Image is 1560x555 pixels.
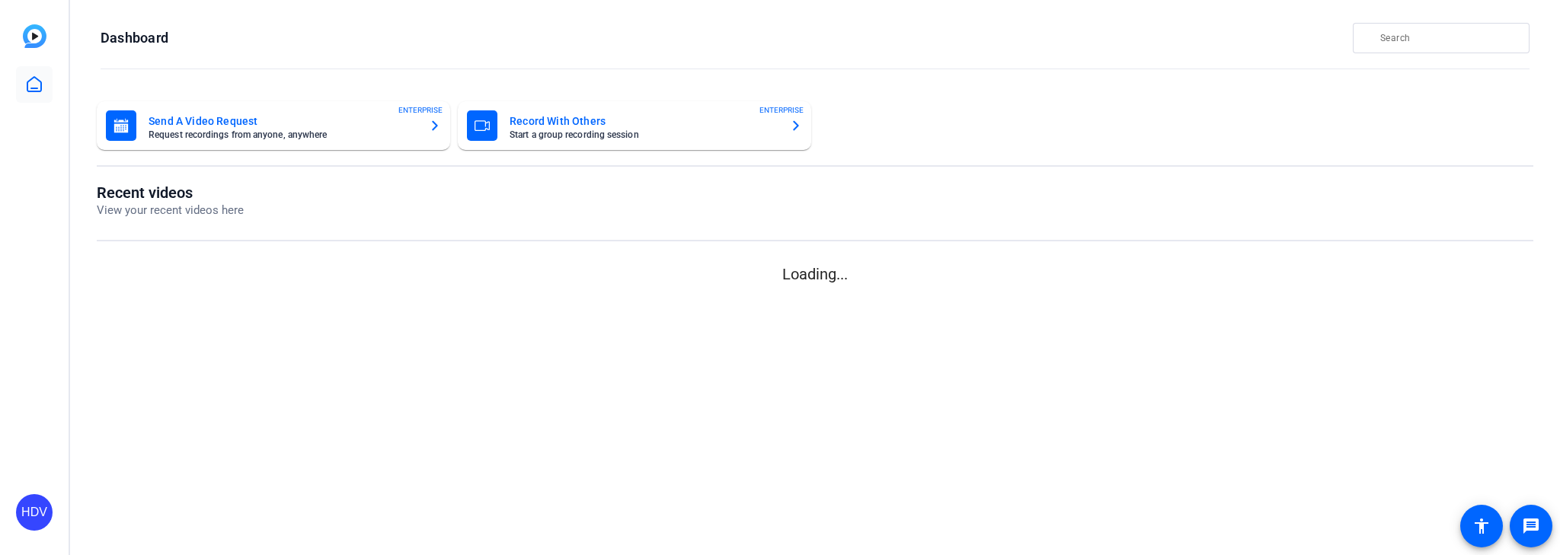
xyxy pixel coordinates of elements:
[97,101,450,150] button: Send A Video RequestRequest recordings from anyone, anywhereENTERPRISE
[101,29,168,47] h1: Dashboard
[149,130,417,139] mat-card-subtitle: Request recordings from anyone, anywhere
[97,183,244,202] h1: Recent videos
[458,101,811,150] button: Record With OthersStart a group recording sessionENTERPRISE
[1522,517,1540,535] mat-icon: message
[16,494,53,531] div: HDV
[759,104,804,116] span: ENTERPRISE
[1380,29,1517,47] input: Search
[97,263,1533,285] p: Loading...
[97,202,244,219] p: View your recent videos here
[398,104,443,116] span: ENTERPRISE
[149,112,417,130] mat-card-title: Send A Video Request
[1472,517,1491,535] mat-icon: accessibility
[23,24,46,48] img: blue-gradient.svg
[510,112,778,130] mat-card-title: Record With Others
[510,130,778,139] mat-card-subtitle: Start a group recording session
